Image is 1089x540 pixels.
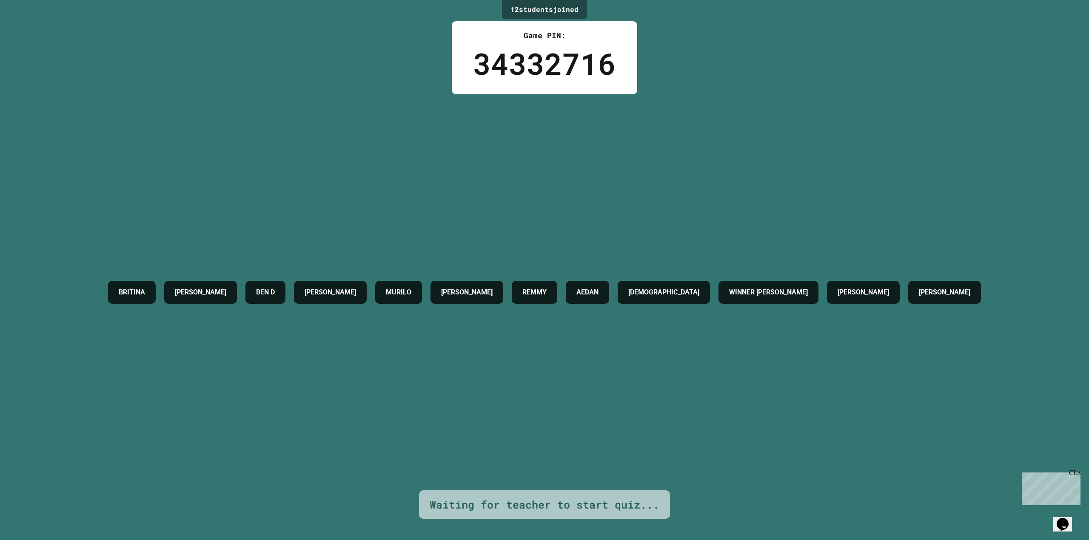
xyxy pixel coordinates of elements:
h4: [PERSON_NAME] [919,287,970,297]
div: 34332716 [473,41,616,86]
h4: AEDAN [576,287,599,297]
h4: [PERSON_NAME] [441,287,493,297]
h4: WINNER [PERSON_NAME] [729,287,808,297]
h4: BEN D [256,287,275,297]
h4: [PERSON_NAME] [175,287,226,297]
h4: MURILO [386,287,411,297]
h4: [PERSON_NAME] [838,287,889,297]
h4: [DEMOGRAPHIC_DATA] [628,287,699,297]
div: Waiting for teacher to start quiz... [430,497,659,513]
h4: BRITINA [119,287,145,297]
iframe: chat widget [1053,506,1080,532]
div: Chat with us now!Close [3,3,59,54]
div: Game PIN: [473,30,616,41]
h4: [PERSON_NAME] [305,287,356,297]
h4: REMMY [522,287,547,297]
iframe: chat widget [1018,469,1080,505]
